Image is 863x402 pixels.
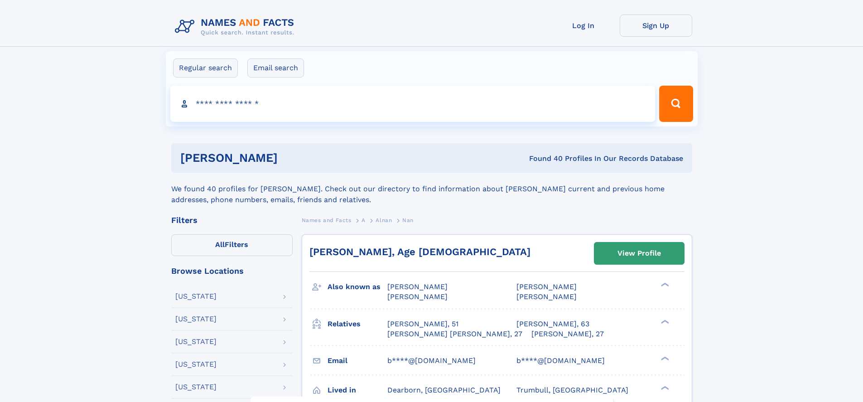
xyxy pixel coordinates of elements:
span: Alnan [376,217,392,223]
div: [US_STATE] [175,315,217,323]
a: Alnan [376,214,392,226]
a: [PERSON_NAME], Age [DEMOGRAPHIC_DATA] [309,246,530,257]
div: ❯ [659,319,670,325]
a: View Profile [594,242,684,264]
div: ❯ [659,355,670,361]
div: [US_STATE] [175,361,217,368]
div: Filters [171,216,293,224]
div: [US_STATE] [175,383,217,391]
div: We found 40 profiles for [PERSON_NAME]. Check out our directory to find information about [PERSON... [171,173,692,205]
div: ❯ [659,385,670,391]
span: [PERSON_NAME] [516,292,577,301]
a: A [362,214,366,226]
label: Filters [171,234,293,256]
label: Regular search [173,58,238,77]
button: Search Button [659,86,693,122]
input: search input [170,86,656,122]
div: View Profile [617,243,661,264]
span: Trumbull, [GEOGRAPHIC_DATA] [516,386,628,394]
span: Nan [402,217,414,223]
div: Found 40 Profiles In Our Records Database [403,154,683,164]
span: Dearborn, [GEOGRAPHIC_DATA] [387,386,501,394]
a: [PERSON_NAME], 27 [531,329,604,339]
div: [US_STATE] [175,338,217,345]
div: ❯ [659,282,670,288]
img: Logo Names and Facts [171,15,302,39]
a: [PERSON_NAME], 51 [387,319,458,329]
div: Browse Locations [171,267,293,275]
div: [US_STATE] [175,293,217,300]
span: All [215,240,225,249]
label: Email search [247,58,304,77]
a: Sign Up [620,15,692,37]
h3: Email [328,353,387,368]
h1: [PERSON_NAME] [180,152,404,164]
h3: Also known as [328,279,387,295]
span: [PERSON_NAME] [387,282,448,291]
span: [PERSON_NAME] [387,292,448,301]
h3: Relatives [328,316,387,332]
h3: Lived in [328,383,387,398]
span: A [362,217,366,223]
span: [PERSON_NAME] [516,282,577,291]
a: [PERSON_NAME] [PERSON_NAME], 27 [387,329,522,339]
a: Log In [547,15,620,37]
a: [PERSON_NAME], 63 [516,319,589,329]
a: Names and Facts [302,214,352,226]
